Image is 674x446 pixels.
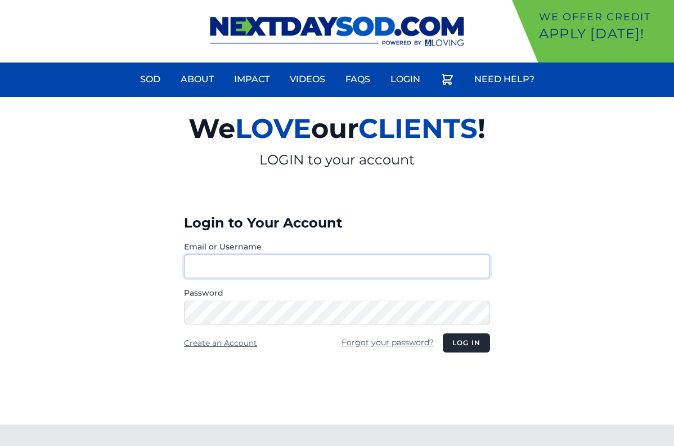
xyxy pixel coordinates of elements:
[235,112,311,145] span: LOVE
[539,25,669,43] p: Apply [DATE]!
[58,151,616,169] p: LOGIN to your account
[184,287,490,298] label: Password
[283,66,332,93] a: Videos
[133,66,167,93] a: Sod
[184,214,490,232] h3: Login to Your Account
[342,337,434,347] a: Forgot your password?
[227,66,276,93] a: Impact
[174,66,221,93] a: About
[184,338,257,348] a: Create an Account
[443,333,490,353] button: Log in
[468,66,541,93] a: Need Help?
[384,66,427,93] a: Login
[184,241,490,252] label: Email or Username
[339,66,377,93] a: FAQs
[358,112,478,145] span: CLIENTS
[539,9,669,25] p: We offer Credit
[58,106,616,151] h2: We our !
